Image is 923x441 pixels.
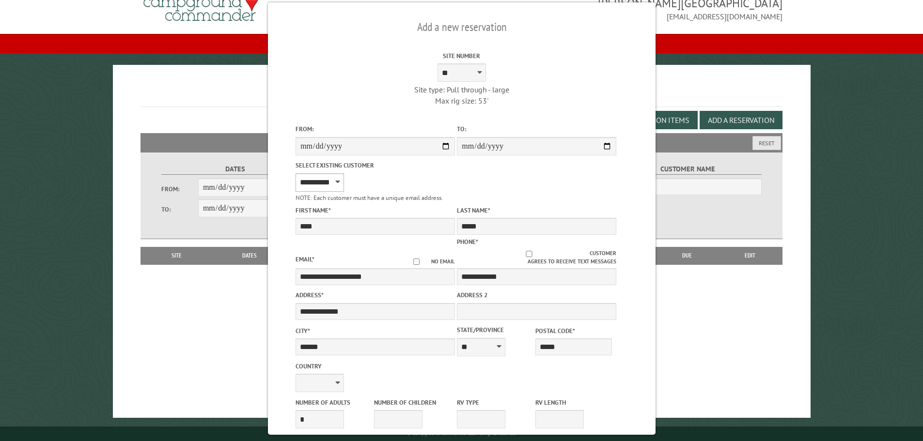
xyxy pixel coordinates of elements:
[457,249,616,266] label: Customer agrees to receive text messages
[457,206,616,215] label: Last Name
[657,247,718,264] th: Due
[382,51,541,61] label: Site Number
[535,398,612,407] label: RV Length
[752,136,781,150] button: Reset
[457,124,616,134] label: To:
[296,194,443,202] small: NOTE: Each customer must have a unique email address.
[208,247,291,264] th: Dates
[296,398,372,407] label: Number of Adults
[457,290,616,300] label: Address 2
[614,111,698,129] button: Edit Add-on Items
[296,290,455,300] label: Address
[374,398,451,407] label: Number of Children
[468,251,590,257] input: Customer agrees to receive text messages
[402,259,431,265] input: No email
[161,205,198,214] label: To:
[161,164,309,175] label: Dates
[141,80,783,107] h1: Reservations
[402,258,455,266] label: No email
[296,255,314,263] label: Email
[535,326,612,335] label: Postal Code
[382,95,541,106] div: Max rig size: 53'
[407,430,516,437] small: © Campground Commander LLC. All rights reserved.
[141,133,783,152] h2: Filters
[296,206,455,215] label: First Name
[457,325,533,335] label: State/Province
[296,362,455,371] label: Country
[457,398,533,407] label: RV Type
[718,247,783,264] th: Edit
[700,111,782,129] button: Add a Reservation
[382,84,541,95] div: Site type: Pull through - large
[296,161,455,170] label: Select existing customer
[296,18,628,36] h2: Add a new reservation
[161,184,198,194] label: From:
[614,164,762,175] label: Customer Name
[296,124,455,134] label: From:
[296,326,455,335] label: City
[145,247,208,264] th: Site
[457,238,478,246] label: Phone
